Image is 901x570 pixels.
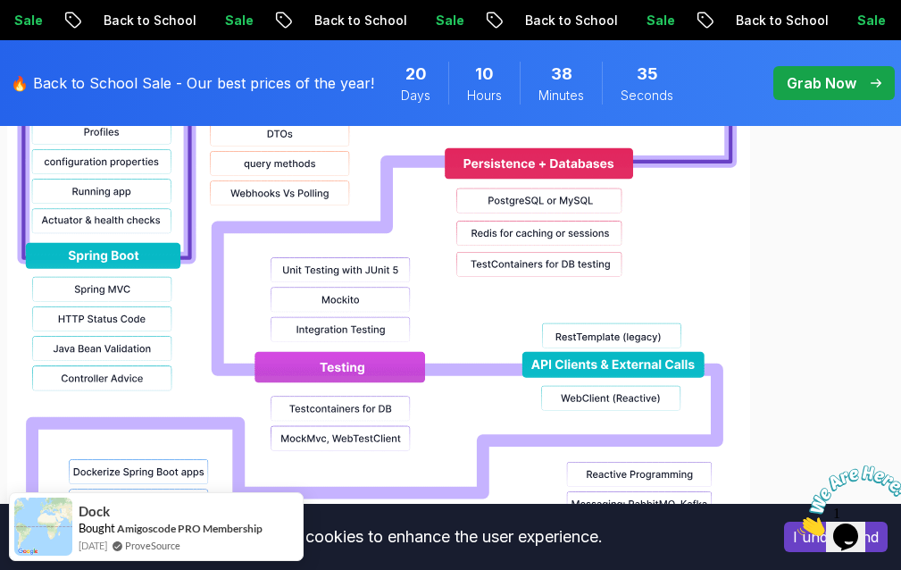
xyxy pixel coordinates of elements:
span: 38 Minutes [551,62,572,87]
p: Back to School [510,12,631,29]
p: Back to School [88,12,210,29]
button: Accept cookies [784,522,888,552]
span: 35 Seconds [637,62,658,87]
span: Minutes [538,87,584,105]
p: Back to School [721,12,842,29]
a: Amigoscode PRO Membership [117,522,263,535]
span: Dock [79,504,110,519]
p: Back to School [299,12,421,29]
span: Seconds [621,87,673,105]
p: 🔥 Back to School Sale - Our best prices of the year! [11,72,374,94]
iframe: chat widget [790,458,901,543]
span: Hours [467,87,502,105]
p: Sale [842,12,899,29]
img: provesource social proof notification image [14,498,72,556]
span: Days [401,87,430,105]
a: ProveSource [125,538,180,553]
span: 20 Days [405,62,427,87]
span: [DATE] [79,538,107,553]
p: Sale [421,12,478,29]
p: Sale [631,12,688,29]
p: Grab Now [787,72,856,94]
span: 1 [7,7,14,22]
span: 10 Hours [475,62,494,87]
img: Chat attention grabber [7,7,118,78]
div: This website uses cookies to enhance the user experience. [13,517,757,557]
span: Bought [79,521,115,535]
p: Sale [210,12,267,29]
